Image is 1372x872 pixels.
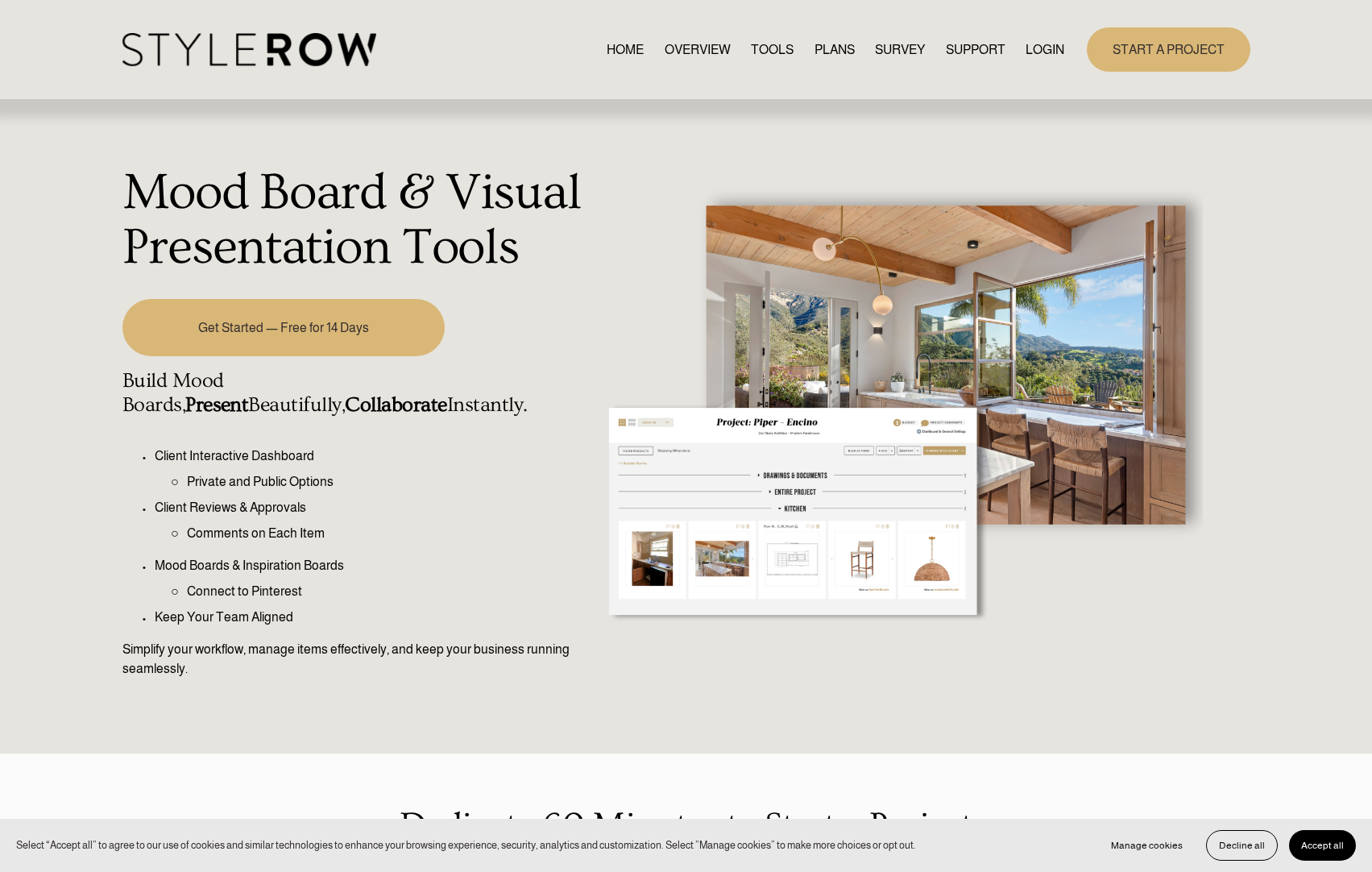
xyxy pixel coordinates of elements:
[1099,830,1195,861] button: Manage cookies
[122,799,1250,853] p: Dedicate 60 Minutes to Start a Project
[665,39,731,60] a: OVERVIEW
[187,524,587,543] p: Comments on Each Item
[814,39,855,60] a: PLANS
[607,39,644,60] a: HOME
[1301,840,1344,851] span: Accept all
[155,556,587,575] p: Mood Boards & Inspiration Boards
[16,837,916,853] p: Select “Accept all” to agree to our use of cookies and similar technologies to enhance your brows...
[122,166,587,275] h1: Mood Board & Visual Presentation Tools
[185,393,248,417] strong: Present
[122,33,376,66] img: StyleRow
[1087,27,1250,72] a: START A PROJECT
[875,39,925,60] a: SURVEY
[155,498,587,517] p: Client Reviews & Approvals
[187,472,587,492] p: Private and Public Options
[946,40,1005,60] span: SUPPORT
[155,446,587,466] p: Client Interactive Dashboard
[122,369,587,417] h4: Build Mood Boards, Beautifully, Instantly.
[155,608,587,627] p: Keep Your Team Aligned
[1219,840,1265,851] span: Decline all
[122,640,587,679] p: Simplify your workflow, manage items effectively, and keep your business running seamlessly.
[345,393,446,417] strong: Collaborate
[1026,39,1064,60] a: LOGIN
[1111,840,1183,851] span: Manage cookies
[946,39,1005,60] a: folder dropdown
[187,582,587,601] p: Connect to Pinterest
[751,39,794,60] a: TOOLS
[1289,830,1356,861] button: Accept all
[1206,830,1278,861] button: Decline all
[122,299,445,356] a: Get Started — Free for 14 Days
